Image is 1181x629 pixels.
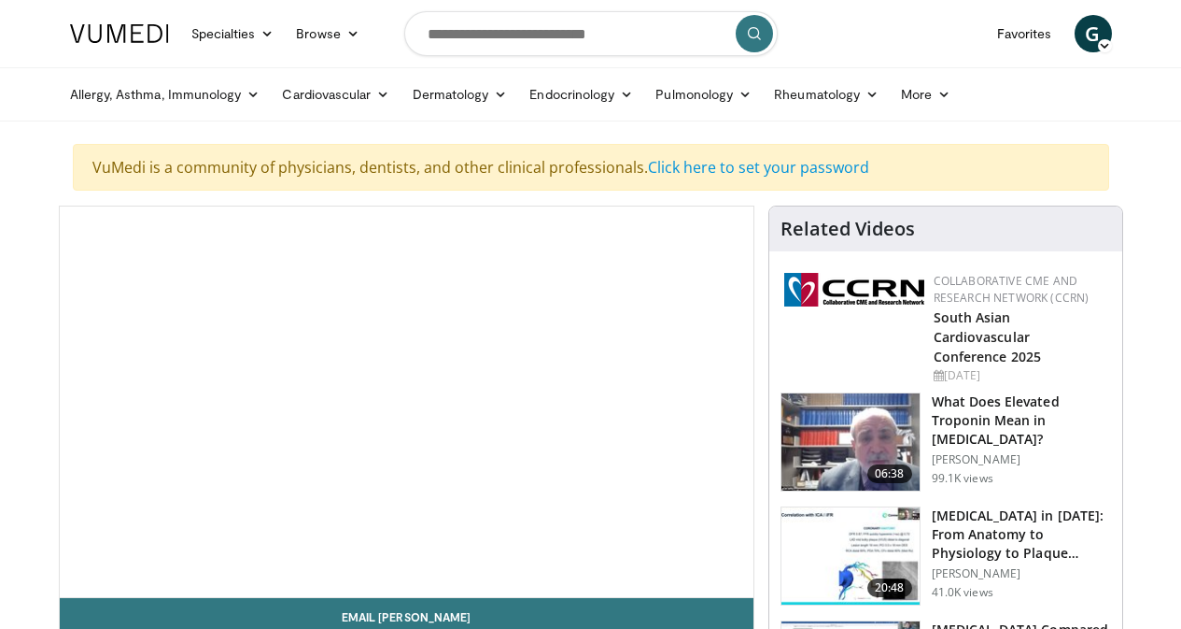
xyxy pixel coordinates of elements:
[867,465,912,483] span: 06:38
[180,15,286,52] a: Specialties
[867,579,912,597] span: 20:48
[932,471,993,486] p: 99.1K views
[932,452,1111,467] p: [PERSON_NAME]
[784,273,924,307] img: a04ee3ba-8487-4636-b0fb-5e8d268f3737.png.150x105_q85_autocrop_double_scale_upscale_version-0.2.png
[780,507,1111,606] a: 20:48 [MEDICAL_DATA] in [DATE]: From Anatomy to Physiology to Plaque Burden and … [PERSON_NAME] 4...
[404,11,778,56] input: Search topics, interventions
[934,273,1090,306] a: Collaborative CME and Research Network (CCRN)
[70,24,169,43] img: VuMedi Logo
[932,566,1111,581] p: [PERSON_NAME]
[59,76,272,113] a: Allergy, Asthma, Immunology
[934,367,1107,384] div: [DATE]
[781,393,920,491] img: 98daf78a-1d22-4ebe-927e-10afe95ffd94.150x105_q85_crop-smart_upscale.jpg
[780,218,915,240] h4: Related Videos
[932,585,993,600] p: 41.0K views
[644,76,763,113] a: Pulmonology
[1075,15,1112,52] a: G
[285,15,371,52] a: Browse
[763,76,890,113] a: Rheumatology
[518,76,644,113] a: Endocrinology
[60,207,753,598] video-js: Video Player
[781,507,920,605] img: 823da73b-7a00-425d-bb7f-45c8b03b10c3.150x105_q85_crop-smart_upscale.jpg
[271,76,401,113] a: Cardiovascular
[890,76,962,113] a: More
[401,76,519,113] a: Dermatology
[986,15,1063,52] a: Favorites
[648,157,869,178] a: Click here to set your password
[932,507,1111,563] h3: [MEDICAL_DATA] in [DATE]: From Anatomy to Physiology to Plaque Burden and …
[934,308,1042,365] a: South Asian Cardiovascular Conference 2025
[780,393,1111,492] a: 06:38 What Does Elevated Troponin Mean in [MEDICAL_DATA]? [PERSON_NAME] 99.1K views
[932,393,1111,449] h3: What Does Elevated Troponin Mean in [MEDICAL_DATA]?
[73,144,1109,191] div: VuMedi is a community of physicians, dentists, and other clinical professionals.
